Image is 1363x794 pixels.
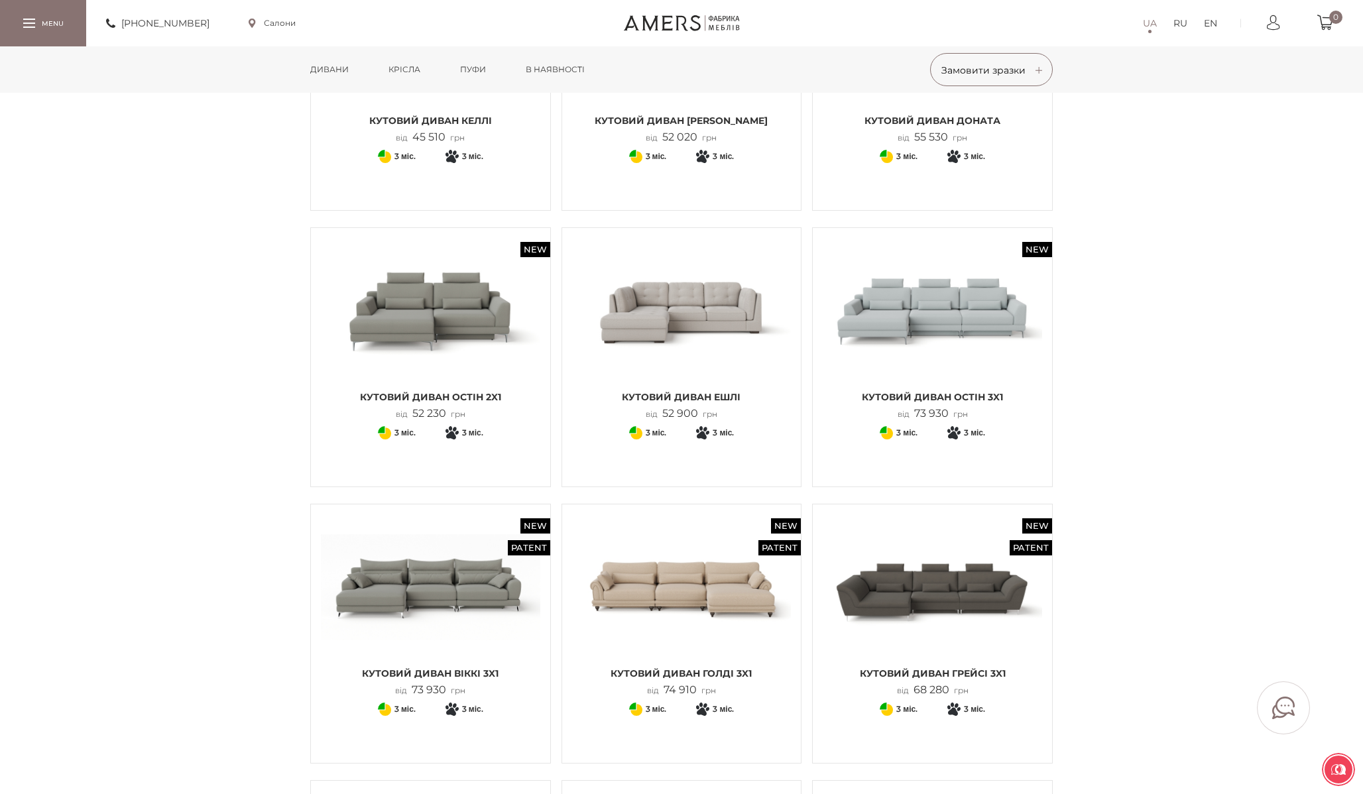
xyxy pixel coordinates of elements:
[964,148,985,164] span: 3 міс.
[106,15,209,31] a: [PHONE_NUMBER]
[462,701,483,717] span: 3 міс.
[394,425,416,441] span: 3 міс.
[572,514,792,697] a: New Patent Кутовий диван ГОЛДІ 3x1 Кутовий диван ГОЛДІ 3x1 Кутовий диван ГОЛДІ 3x1 від74 910грн
[771,518,801,534] span: New
[508,540,550,555] span: Patent
[520,518,550,534] span: New
[1022,242,1052,257] span: New
[658,407,703,420] span: 52 900
[646,148,667,164] span: 3 міс.
[1010,540,1052,555] span: Patent
[898,131,967,144] p: від грн
[646,131,717,144] p: від грн
[321,667,540,680] span: Кутовий диван ВІККІ 3x1
[520,242,550,257] span: New
[1204,15,1217,31] a: EN
[898,408,968,420] p: від грн
[823,238,1042,420] a: New Кутовий диван ОСТІН 3x1 Кутовий диван ОСТІН 3x1 Кутовий диван ОСТІН 3x1 від73 930грн
[462,425,483,441] span: 3 міс.
[896,425,918,441] span: 3 міс.
[823,114,1042,127] span: Кутовий диван ДОНАТА
[408,407,451,420] span: 52 230
[1173,15,1187,31] a: RU
[407,683,451,696] span: 73 930
[910,131,953,143] span: 55 530
[658,131,702,143] span: 52 020
[321,514,540,697] a: New Patent Кутовий диван ВІККІ 3x1 Кутовий диван ВІККІ 3x1 від73 930грн
[647,684,716,697] p: від грн
[713,701,734,717] span: 3 міс.
[909,683,954,696] span: 68 280
[394,148,416,164] span: 3 міс.
[408,131,450,143] span: 45 510
[823,667,1042,680] span: Кутовий диван ГРЕЙСІ 3x1
[572,114,792,127] span: Кутовий диван [PERSON_NAME]
[450,46,496,93] a: Пуфи
[572,390,792,404] span: Кутовий диван ЕШЛІ
[249,17,296,29] a: Салони
[395,684,465,697] p: від грн
[646,701,667,717] span: 3 міс.
[321,514,540,660] img: Кутовий диван ВІККІ 3x1
[1329,11,1342,24] span: 0
[1143,15,1157,31] a: UA
[910,407,953,420] span: 73 930
[823,390,1042,404] span: Кутовий диван ОСТІН 3x1
[462,148,483,164] span: 3 міс.
[823,514,1042,697] a: New Patent Кутовий диван ГРЕЙСІ 3x1 Кутовий диван ГРЕЙСІ 3x1 від68 280грн
[300,46,359,93] a: Дивани
[823,514,1042,660] img: Кутовий диван ГРЕЙСІ 3x1
[964,701,985,717] span: 3 міс.
[896,148,918,164] span: 3 міс.
[646,425,667,441] span: 3 міс.
[396,408,465,420] p: від грн
[572,667,792,680] span: Кутовий диван ГОЛДІ 3x1
[896,701,918,717] span: 3 міс.
[897,684,969,697] p: від грн
[659,683,701,696] span: 74 910
[379,46,430,93] a: Крісла
[713,425,734,441] span: 3 міс.
[930,53,1053,86] button: Замовити зразки
[321,114,540,127] span: Кутовий диван КЕЛЛІ
[1022,518,1052,534] span: New
[713,148,734,164] span: 3 міс.
[396,131,465,144] p: від грн
[941,64,1042,76] span: Замовити зразки
[572,238,792,420] a: Кутовий диван ЕШЛІ Кутовий диван ЕШЛІ Кутовий диван ЕШЛІ від52 900грн
[516,46,595,93] a: в наявності
[321,390,540,404] span: Кутовий диван ОСТІН 2x1
[758,540,801,555] span: Patent
[964,425,985,441] span: 3 міс.
[646,408,717,420] p: від грн
[394,701,416,717] span: 3 міс.
[321,238,540,420] a: New Кутовий диван ОСТІН 2x1 Кутовий диван ОСТІН 2x1 Кутовий диван ОСТІН 2x1 від52 230грн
